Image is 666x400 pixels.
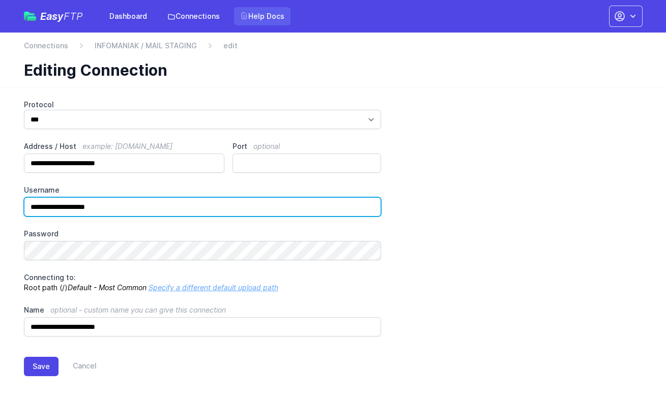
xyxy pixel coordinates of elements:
a: Specify a different default upload path [149,283,278,292]
a: Connections [24,41,68,51]
h1: Editing Connection [24,61,634,79]
img: easyftp_logo.png [24,12,36,21]
a: Cancel [59,357,97,376]
label: Protocol [24,100,382,110]
a: Dashboard [103,7,153,25]
span: FTP [64,10,83,22]
a: EasyFTP [24,11,83,21]
a: Help Docs [234,7,291,25]
label: Name [24,305,382,315]
label: Username [24,185,382,195]
label: Port [233,141,381,151]
span: optional - custom name you can give this connection [50,305,226,314]
a: INFOMANIAK / MAIL STAGING [95,41,197,51]
p: Root path (/) [24,272,382,293]
span: Connecting to: [24,273,76,282]
span: Easy [40,11,83,21]
span: optional [253,142,280,150]
i: Default - Most Common [68,283,147,292]
label: Address / Host [24,141,225,151]
a: Connections [161,7,226,25]
button: Save [24,357,59,376]
span: edit [223,41,238,51]
label: Password [24,229,382,239]
span: example: [DOMAIN_NAME] [82,142,172,150]
nav: Breadcrumb [24,41,643,57]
